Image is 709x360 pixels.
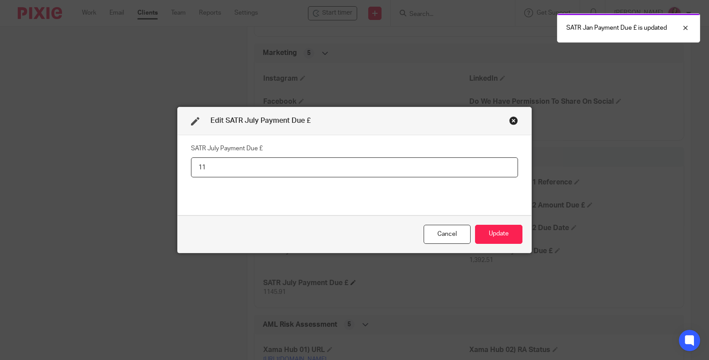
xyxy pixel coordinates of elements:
[424,225,471,244] div: Close this dialog window
[566,23,667,32] p: SATR Jan Payment Due £ is updated
[191,157,518,177] input: SATR July Payment Due £
[509,116,518,125] div: Close this dialog window
[210,117,311,124] span: Edit SATR July Payment Due £
[191,144,263,153] label: SATR July Payment Due £
[475,225,522,244] button: Update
